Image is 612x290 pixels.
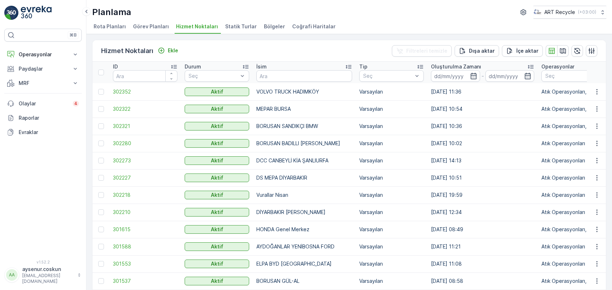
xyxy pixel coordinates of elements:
[211,157,223,164] p: Aktif
[211,260,223,267] p: Aktif
[98,278,104,284] div: Toggle Row Selected
[113,63,118,70] p: ID
[427,238,538,255] td: [DATE] 11:21
[225,23,257,30] span: Statik Turlar
[113,243,177,250] span: 301588
[98,141,104,146] div: Toggle Row Selected
[4,266,82,284] button: AAaysenur.coskun[EMAIL_ADDRESS][DOMAIN_NAME]
[256,88,352,95] p: VOLVO TRUCK HADIMKÖY
[359,88,424,95] p: Varsayılan
[176,23,218,30] span: Hizmet Noktaları
[502,45,543,57] button: İçe aktar
[392,45,452,57] button: Filtreleri temizle
[6,269,18,281] div: AA
[19,65,67,72] p: Paydaşlar
[455,45,499,57] button: Dışa aktar
[21,6,52,20] img: logo_light-DOdMpM7g.png
[98,123,104,129] div: Toggle Row Selected
[427,186,538,204] td: [DATE] 19:59
[256,123,352,130] p: BORUSAN SANDIKÇI BMW
[359,243,424,250] p: Varsayılan
[359,226,424,233] p: Varsayılan
[98,106,104,112] div: Toggle Row Selected
[113,88,177,95] a: 302352
[22,266,74,273] p: aysenur.coskun
[101,46,153,56] p: Hizmet Noktaları
[113,191,177,199] span: 302218
[516,47,539,54] p: İçe aktar
[256,105,352,113] p: MEPAR BURSA
[544,9,575,16] p: ART Recycle
[359,260,424,267] p: Varsayılan
[98,175,104,181] div: Toggle Row Selected
[92,6,131,18] p: Planlama
[256,243,352,250] p: AYDOĞANLAR YENİBOSNA FORD
[19,51,67,58] p: Operasyonlar
[359,63,367,70] p: Tip
[406,47,447,54] p: Filtreleri temizle
[113,123,177,130] span: 302321
[185,242,249,251] button: Aktif
[4,111,82,125] a: Raporlar
[427,169,538,186] td: [DATE] 10:51
[427,221,538,238] td: [DATE] 08:49
[211,243,223,250] p: Aktif
[185,139,249,148] button: Aktif
[74,101,77,106] p: 4
[256,70,352,82] input: Ara
[185,208,249,217] button: Aktif
[4,76,82,90] button: MRF
[359,174,424,181] p: Varsayılan
[185,105,249,113] button: Aktif
[98,192,104,198] div: Toggle Row Selected
[427,152,538,169] td: [DATE] 14:13
[185,225,249,234] button: Aktif
[427,100,538,118] td: [DATE] 10:54
[113,70,177,82] input: Ara
[211,174,223,181] p: Aktif
[211,105,223,113] p: Aktif
[256,63,267,70] p: İsim
[359,191,424,199] p: Varsayılan
[98,261,104,267] div: Toggle Row Selected
[256,140,352,147] p: BORUSAN BADILLI [PERSON_NAME]
[22,273,74,284] p: [EMAIL_ADDRESS][DOMAIN_NAME]
[185,63,201,70] p: Durum
[469,47,495,54] p: Dışa aktar
[4,260,82,264] span: v 1.52.2
[363,72,413,80] p: Seç
[113,226,177,233] a: 301615
[211,191,223,199] p: Aktif
[113,140,177,147] a: 302280
[98,158,104,163] div: Toggle Row Selected
[427,135,538,152] td: [DATE] 10:02
[113,157,177,164] a: 302273
[189,72,238,80] p: Seç
[168,47,178,54] p: Ekle
[427,118,538,135] td: [DATE] 10:36
[113,209,177,216] a: 302210
[98,227,104,232] div: Toggle Row Selected
[113,277,177,285] a: 301537
[485,70,535,82] input: dd/mm/yyyy
[359,140,424,147] p: Varsayılan
[359,123,424,130] p: Varsayılan
[98,89,104,95] div: Toggle Row Selected
[98,244,104,249] div: Toggle Row Selected
[185,156,249,165] button: Aktif
[94,23,126,30] span: Rota Planları
[211,277,223,285] p: Aktif
[211,123,223,130] p: Aktif
[292,23,336,30] span: Coğrafi Haritalar
[113,105,177,113] a: 302322
[256,209,352,216] p: DİYARBAKIR [PERSON_NAME]
[359,277,424,285] p: Varsayılan
[4,125,82,139] a: Evraklar
[427,83,538,100] td: [DATE] 11:36
[211,226,223,233] p: Aktif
